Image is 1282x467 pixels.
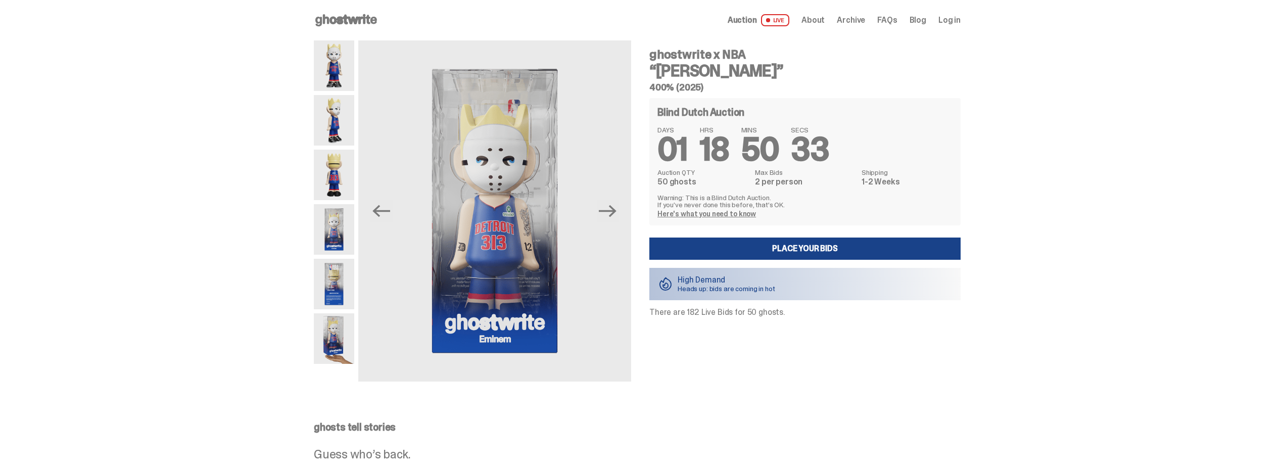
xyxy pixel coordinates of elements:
span: SECS [791,126,829,133]
img: Copy%20of%20Eminem_NBA_400_1.png [314,40,354,91]
a: Place your Bids [649,238,961,260]
p: Heads up: bids are coming in hot [678,285,775,292]
span: HRS [700,126,729,133]
dd: 50 ghosts [657,178,749,186]
a: Archive [837,16,865,24]
a: About [801,16,825,24]
img: Eminem_NBA_400_13.png [314,259,354,309]
span: Auction [728,16,757,24]
dd: 1-2 Weeks [862,178,953,186]
span: DAYS [657,126,688,133]
span: MINS [741,126,779,133]
p: There are 182 Live Bids for 50 ghosts. [649,308,961,316]
dt: Auction QTY [657,169,749,176]
span: 50 [741,128,779,170]
span: 01 [657,128,688,170]
h3: “[PERSON_NAME]” [649,63,961,79]
img: Eminem_NBA_400_12.png [358,40,631,382]
p: High Demand [678,276,775,284]
p: Warning: This is a Blind Dutch Auction. If you’ve never done this before, that’s OK. [657,194,953,208]
dt: Max Bids [755,169,856,176]
h5: 400% (2025) [649,83,961,92]
a: Blog [910,16,926,24]
img: Eminem_NBA_400_12.png [314,204,354,255]
a: Auction LIVE [728,14,789,26]
img: Copy%20of%20Eminem_NBA_400_3.png [314,95,354,146]
dd: 2 per person [755,178,856,186]
span: 33 [791,128,829,170]
button: Next [597,200,619,222]
img: eminem%20scale.png [314,313,354,364]
a: FAQs [877,16,897,24]
span: 18 [700,128,729,170]
h4: Blind Dutch Auction [657,107,744,117]
button: Previous [370,200,393,222]
span: LIVE [761,14,790,26]
p: ghosts tell stories [314,422,961,432]
dt: Shipping [862,169,953,176]
a: Here's what you need to know [657,209,756,218]
img: Copy%20of%20Eminem_NBA_400_6.png [314,150,354,200]
h4: ghostwrite x NBA [649,49,961,61]
a: Log in [938,16,961,24]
